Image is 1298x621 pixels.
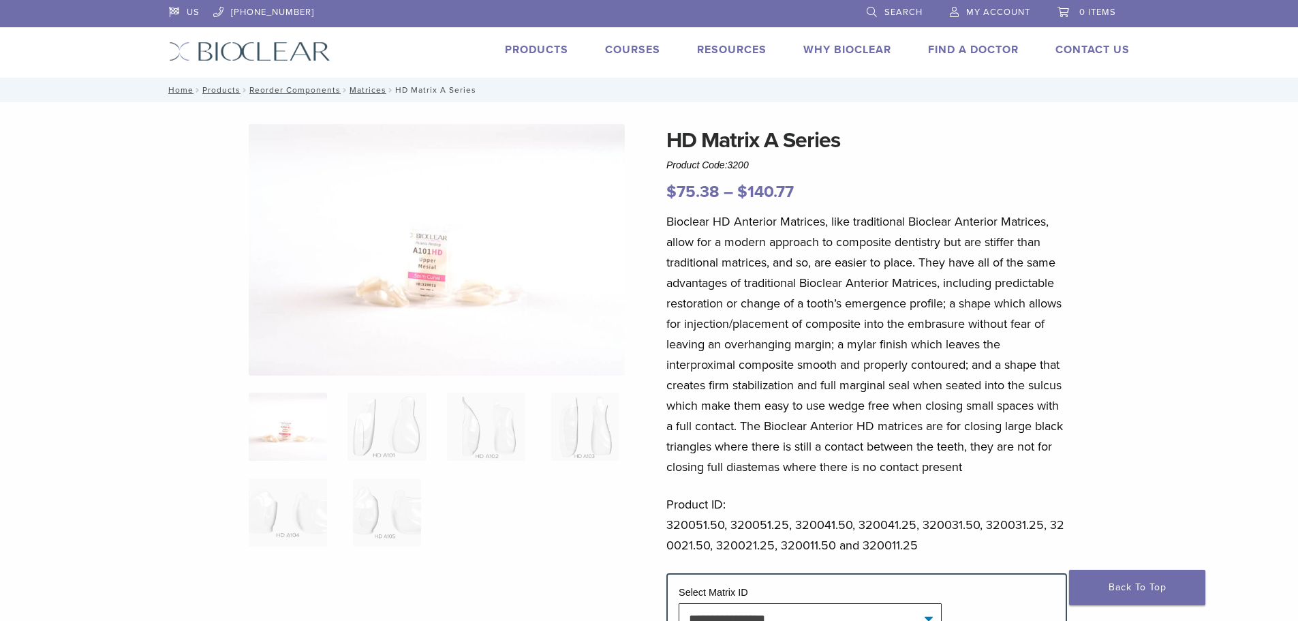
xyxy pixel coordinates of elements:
label: Select Matrix ID [679,587,748,598]
span: Product Code: [666,160,749,170]
a: Why Bioclear [803,43,891,57]
a: Contact Us [1055,43,1130,57]
img: HD Matrix A Series - Image 2 [347,393,426,461]
a: Matrices [350,85,386,95]
a: Find A Doctor [928,43,1019,57]
span: $ [737,182,747,202]
p: Bioclear HD Anterior Matrices, like traditional Bioclear Anterior Matrices, allow for a modern ap... [666,211,1067,477]
nav: HD Matrix A Series [159,78,1140,102]
img: HD Matrix A Series - Image 3 [447,393,525,461]
a: Reorder Components [249,85,341,95]
a: Products [505,43,568,57]
a: Products [202,85,241,95]
span: Search [884,7,923,18]
bdi: 140.77 [737,182,794,202]
span: / [341,87,350,93]
span: $ [666,182,677,202]
img: Bioclear [169,42,330,61]
span: / [194,87,202,93]
span: 3200 [728,160,749,170]
span: / [241,87,249,93]
img: HD Matrix A Series - Image 6 [353,479,421,547]
a: Home [164,85,194,95]
span: 0 items [1079,7,1116,18]
img: Anterior HD A Series Matrices [249,124,625,376]
h1: HD Matrix A Series [666,124,1067,157]
img: HD Matrix A Series - Image 4 [551,393,619,461]
img: HD Matrix A Series - Image 5 [249,479,327,547]
p: Product ID: 320051.50, 320051.25, 320041.50, 320041.25, 320031.50, 320031.25, 320021.50, 320021.2... [666,494,1067,556]
span: My Account [966,7,1030,18]
bdi: 75.38 [666,182,720,202]
a: Courses [605,43,660,57]
img: Anterior-HD-A-Series-Matrices-324x324.jpg [249,393,327,461]
span: / [386,87,395,93]
a: Resources [697,43,767,57]
a: Back To Top [1069,570,1205,605]
span: – [724,182,733,202]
